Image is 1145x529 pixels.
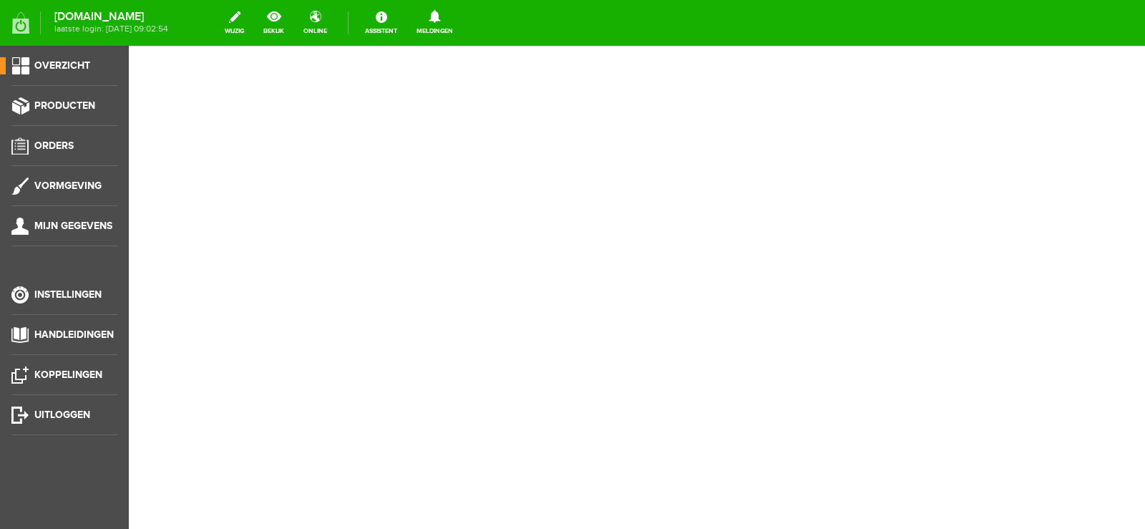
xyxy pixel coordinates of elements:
span: Koppelingen [34,369,102,381]
span: Instellingen [34,288,102,301]
a: Assistent [356,7,406,39]
span: Producten [34,100,95,112]
span: Orders [34,140,74,152]
span: Mijn gegevens [34,220,112,232]
span: Vormgeving [34,180,102,192]
a: Meldingen [408,7,462,39]
a: wijzig [216,7,253,39]
a: online [295,7,336,39]
strong: [DOMAIN_NAME] [54,13,168,21]
span: Uitloggen [34,409,90,421]
span: Handleidingen [34,329,114,341]
a: bekijk [255,7,293,39]
span: laatste login: [DATE] 09:02:54 [54,25,168,33]
span: Overzicht [34,59,90,72]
